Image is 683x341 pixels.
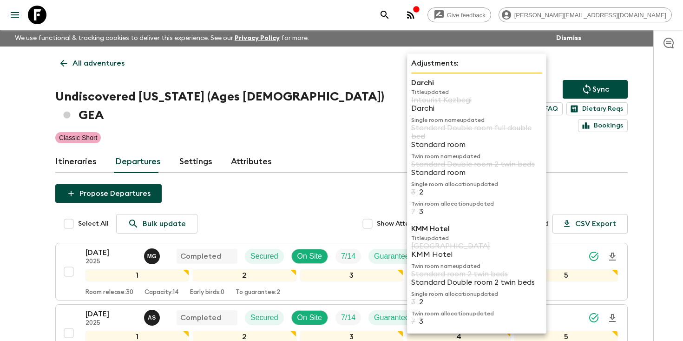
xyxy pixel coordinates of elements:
[607,251,618,262] svg: Download Onboarding
[514,269,618,281] div: 5
[59,133,97,142] p: Classic Short
[411,270,542,278] p: Standard room 2 twin beds
[72,58,125,69] p: All adventures
[55,87,402,125] h1: Undiscovered [US_STATE] (Ages [DEMOGRAPHIC_DATA]) GEA
[411,207,415,216] p: 7
[411,242,542,250] p: [GEOGRAPHIC_DATA]
[11,30,313,47] p: We use functional & tracking cookies to deliver this experience. See our for more.
[297,251,322,262] p: On Site
[377,219,473,228] span: Show Attention Required only
[563,80,628,99] button: Sync adventure departures to the booking engine
[554,32,584,45] button: Dismiss
[375,6,394,24] button: search adventures
[588,312,599,323] svg: Synced Successfully
[592,84,609,95] p: Sync
[411,116,542,124] p: Single room name updated
[419,207,423,216] p: 3
[588,251,599,262] svg: Synced Successfully
[411,96,542,104] p: Intourist Kazbegi
[411,77,542,88] p: Darchi
[411,104,542,113] p: Darchi
[411,223,542,234] p: KMM Hotel
[335,249,361,264] div: Trip Fill
[85,258,137,266] p: 2025
[297,312,322,323] p: On Site
[411,160,542,168] p: Standard Double room 2 twin beds
[180,312,221,323] p: Completed
[85,269,189,281] div: 1
[231,151,272,173] a: Attributes
[180,251,221,262] p: Completed
[179,151,212,173] a: Settings
[552,214,628,234] button: CSV Export
[411,278,542,287] p: Standard Double room 2 twin beds
[411,140,542,149] p: Standard room
[419,317,423,326] p: 3
[78,219,109,228] span: Select All
[250,312,278,323] p: Secured
[411,153,542,160] p: Twin room name updated
[143,218,186,229] p: Bulk update
[411,124,542,140] p: Standard Double room full double bed
[193,269,296,281] div: 2
[411,310,542,317] p: Twin room allocation updated
[411,262,542,270] p: Twin room name updated
[374,251,414,262] p: Guaranteed
[335,310,361,325] div: Trip Fill
[411,200,542,207] p: Twin room allocation updated
[411,58,542,69] p: Adjustments:
[236,289,280,296] p: To guarantee: 2
[6,6,24,24] button: menu
[85,289,133,296] p: Room release: 30
[144,251,162,259] span: Mariam Gabichvadze
[144,313,162,320] span: Ana Sikharulidze
[419,298,423,306] p: 2
[578,119,628,132] a: Bookings
[190,289,224,296] p: Early birds: 0
[411,317,415,326] p: 7
[566,102,628,115] a: Dietary Reqs
[85,320,137,327] p: 2025
[250,251,278,262] p: Secured
[235,35,280,41] a: Privacy Policy
[374,312,414,323] p: Guaranteed
[607,313,618,324] svg: Download Onboarding
[341,312,355,323] p: 7 / 14
[85,247,137,258] p: [DATE]
[411,290,542,298] p: Single room allocation updated
[411,250,542,259] p: KMM Hotel
[341,251,355,262] p: 7 / 14
[509,12,671,19] span: [PERSON_NAME][EMAIL_ADDRESS][DOMAIN_NAME]
[55,151,97,173] a: Itineraries
[85,308,137,320] p: [DATE]
[419,188,423,196] p: 2
[411,188,415,196] p: 3
[411,181,542,188] p: Single room allocation updated
[411,234,542,242] p: Title updated
[411,88,542,96] p: Title updated
[411,298,415,306] p: 3
[300,269,404,281] div: 3
[411,168,542,177] p: Standard room
[55,184,162,203] button: Propose Departures
[115,151,161,173] a: Departures
[442,12,491,19] span: Give feedback
[144,289,179,296] p: Capacity: 14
